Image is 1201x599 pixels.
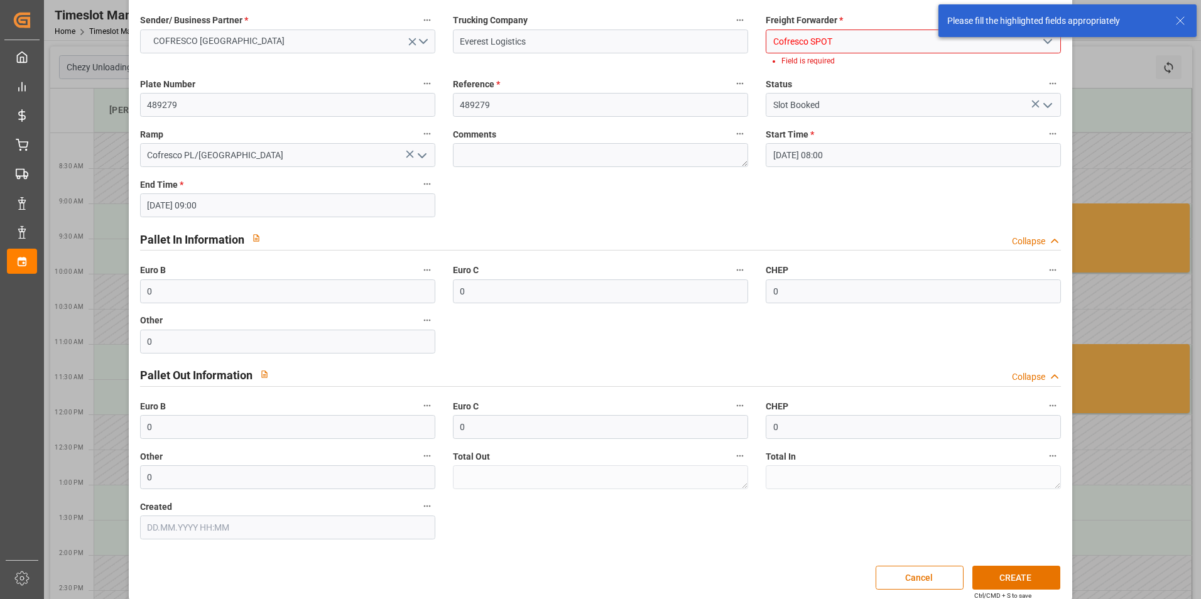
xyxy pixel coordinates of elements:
[766,128,814,141] span: Start Time
[1045,75,1061,92] button: Status
[972,566,1060,590] button: CREATE
[419,312,435,328] button: Other
[140,400,166,413] span: Euro B
[140,450,163,463] span: Other
[140,231,244,248] h2: Pallet In Information
[732,397,748,414] button: Euro C
[453,264,479,277] span: Euro C
[244,226,268,250] button: View description
[419,176,435,192] button: End Time *
[140,193,435,217] input: DD.MM.YYYY HH:MM
[732,126,748,142] button: Comments
[1038,95,1057,115] button: open menu
[1045,397,1061,414] button: CHEP
[766,450,796,463] span: Total In
[766,143,1061,167] input: DD.MM.YYYY HH:MM
[1045,448,1061,464] button: Total In
[876,566,964,590] button: Cancel
[140,500,172,514] span: Created
[1045,126,1061,142] button: Start Time *
[140,128,163,141] span: Ramp
[732,262,748,278] button: Euro C
[419,126,435,142] button: Ramp
[419,12,435,28] button: Sender/ Business Partner *
[419,498,435,514] button: Created
[766,93,1061,117] input: Type to search/select
[732,448,748,464] button: Total Out
[766,264,788,277] span: CHEP
[1045,262,1061,278] button: CHEP
[453,78,500,91] span: Reference
[1038,32,1057,51] button: open menu
[140,314,163,327] span: Other
[766,78,792,91] span: Status
[147,35,291,48] span: COFRESCO [GEOGRAPHIC_DATA]
[140,78,195,91] span: Plate Number
[453,400,479,413] span: Euro C
[140,515,435,539] input: DD.MM.YYYY HH:MM
[766,14,843,27] span: Freight Forwarder
[453,128,496,141] span: Comments
[419,75,435,92] button: Plate Number
[411,146,430,165] button: open menu
[419,397,435,414] button: Euro B
[419,262,435,278] button: Euro B
[140,30,435,53] button: open menu
[453,14,528,27] span: Trucking Company
[766,400,788,413] span: CHEP
[1012,370,1045,384] div: Collapse
[253,362,276,386] button: View description
[732,12,748,28] button: Trucking Company
[419,448,435,464] button: Other
[140,14,248,27] span: Sender/ Business Partner
[140,178,183,192] span: End Time
[732,75,748,92] button: Reference *
[1012,235,1045,248] div: Collapse
[140,367,253,384] h2: Pallet Out Information
[947,14,1163,28] div: Please fill the highlighted fields appropriately
[781,55,1050,67] li: Field is required
[140,143,435,167] input: Type to search/select
[140,264,166,277] span: Euro B
[453,450,490,463] span: Total Out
